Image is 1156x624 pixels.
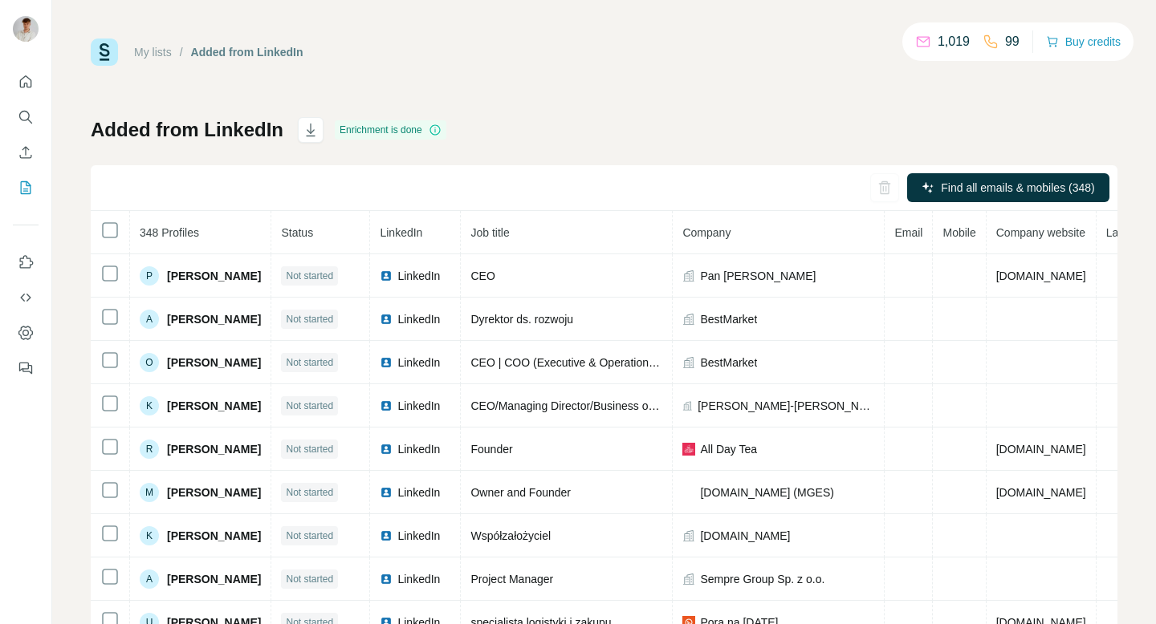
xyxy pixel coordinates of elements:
[13,354,39,383] button: Feedback
[13,103,39,132] button: Search
[996,269,1086,282] span: [DOMAIN_NAME]
[700,355,757,371] span: BestMarket
[167,528,261,544] span: [PERSON_NAME]
[167,355,261,371] span: [PERSON_NAME]
[380,529,393,542] img: LinkedIn logo
[286,442,333,456] span: Not started
[286,485,333,500] span: Not started
[700,484,833,500] span: [DOMAIN_NAME] (MGES)
[13,248,39,277] button: Use Surfe on LinkedIn
[191,44,303,60] div: Added from LinkedIn
[380,226,422,239] span: LinkedIn
[397,398,440,414] span: LinkedIn
[13,173,39,202] button: My lists
[167,441,261,457] span: [PERSON_NAME]
[700,528,790,544] span: [DOMAIN_NAME]
[894,226,922,239] span: Email
[380,573,393,586] img: LinkedIn logo
[13,318,39,347] button: Dashboard
[140,483,159,502] div: M
[180,44,183,60] li: /
[470,356,950,369] span: CEO | COO (Executive & Operations Director) - Operational and Digital Transformational Project
[286,399,333,413] span: Not started
[380,356,393,369] img: LinkedIn logo
[286,529,333,543] span: Not started
[281,226,313,239] span: Status
[13,67,39,96] button: Quick start
[470,399,672,412] span: CEO/Managing Director/Business owner
[470,529,551,542] span: Współzałożyciel
[167,268,261,284] span: [PERSON_NAME]
[941,180,1094,196] span: Find all emails & mobiles (348)
[380,399,393,412] img: LinkedIn logo
[91,117,283,143] h1: Added from LinkedIn
[13,283,39,312] button: Use Surfe API
[91,38,118,66] img: Surfe Logo
[470,443,512,456] span: Founder
[140,569,159,589] div: A
[167,398,261,414] span: [PERSON_NAME]
[397,528,440,544] span: LinkedIn
[397,355,440,371] span: LinkedIn
[140,226,199,239] span: 348 Profiles
[942,226,975,239] span: Mobile
[140,396,159,415] div: K
[700,311,757,327] span: BestMarket
[134,46,172,59] a: My lists
[470,573,553,586] span: Project Manager
[397,268,440,284] span: LinkedIn
[380,313,393,326] img: LinkedIn logo
[167,484,261,500] span: [PERSON_NAME]
[286,355,333,370] span: Not started
[1106,226,1149,239] span: Landline
[996,226,1085,239] span: Company website
[335,120,446,140] div: Enrichment is done
[140,310,159,329] div: A
[167,571,261,587] span: [PERSON_NAME]
[286,572,333,586] span: Not started
[470,226,509,239] span: Job title
[938,32,970,51] p: 1,019
[470,313,573,326] span: Dyrektor ds. rozwoju
[397,311,440,327] span: LinkedIn
[380,443,393,456] img: LinkedIn logo
[907,173,1109,202] button: Find all emails & mobiles (348)
[470,269,495,282] span: CEO
[682,226,731,239] span: Company
[167,311,261,327] span: [PERSON_NAME]
[13,16,39,42] img: Avatar
[1046,30,1121,53] button: Buy credits
[380,486,393,499] img: LinkedIn logo
[397,484,440,500] span: LinkedIn
[140,266,159,286] div: P
[380,269,393,282] img: LinkedIn logo
[700,571,824,587] span: Sempre Group Sp. z o.o.
[140,353,159,372] div: O
[397,571,440,587] span: LinkedIn
[286,312,333,326] span: Not started
[698,398,874,414] span: [PERSON_NAME]-[PERSON_NAME]. z o.o.
[286,269,333,283] span: Not started
[996,486,1086,499] span: [DOMAIN_NAME]
[470,486,571,499] span: Owner and Founder
[397,441,440,457] span: LinkedIn
[682,443,695,456] img: company-logo
[996,443,1086,456] span: [DOMAIN_NAME]
[700,441,757,457] span: All Day Tea
[700,268,816,284] span: Pan [PERSON_NAME]
[682,486,695,499] img: company-logo
[140,526,159,545] div: K
[13,138,39,167] button: Enrich CSV
[1005,32,1020,51] p: 99
[140,440,159,459] div: R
